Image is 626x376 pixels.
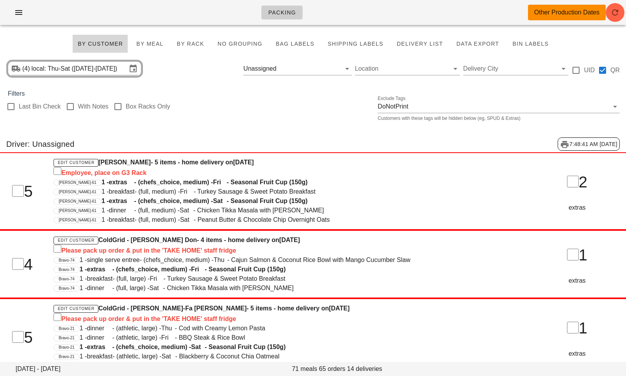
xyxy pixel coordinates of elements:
span: [DATE] [329,305,350,312]
div: 1 [529,316,625,340]
div: Employee, place on G3 Rack [54,167,519,178]
div: DoNotPrint [378,103,408,110]
span: Delivery List [396,41,443,47]
span: Edit Customer [57,307,95,311]
div: 7:48:41 AM [DATE] [558,137,620,151]
span: Sat [162,352,175,361]
span: dinner [87,333,112,342]
button: No grouping [212,34,268,53]
span: [PERSON_NAME]-61 [59,180,96,185]
div: 1 [529,243,625,267]
div: Unassigned [243,62,351,75]
span: Bravo-74 [59,258,75,263]
span: [PERSON_NAME]-61 [59,208,96,214]
span: Sat [213,196,227,206]
label: Box Racks Only [126,103,170,110]
span: Sat [180,206,193,215]
label: Exclude Tags [378,96,405,102]
span: By Meal [136,41,163,47]
div: (4) [22,65,32,73]
span: Packing [268,9,296,16]
span: 1 - - (full, medium) - - Peanut Butter & Chocolate Chip Overnight Oats [102,216,330,223]
span: Fri [150,274,163,283]
span: 1 - - (full, medium) - - Turkey Sausage & Sweet Potato Breakfast [102,188,316,195]
span: 1 - - (chefs_choice, medium) - - Seasonal Fruit Cup (150g) [102,179,308,185]
span: Fri [180,187,194,196]
span: 1 - - (athletic, large) - - Blackberry & Coconut Chia Oatmeal [80,353,280,360]
button: Bin Labels [507,34,554,53]
span: 1 - - (athletic, large) - - BBQ Steak & Rice Bowl [80,334,245,341]
span: By Customer [77,41,123,47]
span: dinner [87,283,112,293]
div: Delivery City [463,62,568,75]
div: Unassigned [243,65,276,72]
h4: [PERSON_NAME] - 5 items - home delivery on [54,158,519,178]
span: single serve entree [87,255,139,265]
a: Edit Customer [54,159,98,167]
div: 2 [529,170,625,194]
span: Bravo-74 [59,267,75,273]
span: Bravo-74 [59,276,75,282]
span: 1 - - (athletic, large) - - Cod with Creamy Lemon Pasta [80,325,265,331]
h4: ColdGrid - [PERSON_NAME]-Fa [PERSON_NAME] - 5 items - home delivery on [54,304,519,324]
div: Customers with these tags will be hidden below (eg, SPUD & Extras) [378,116,620,121]
a: Edit Customer [54,237,98,244]
button: Bag Labels [271,34,319,53]
span: extras [109,196,134,206]
span: Edit Customer [57,160,95,165]
span: Bravo-21 [59,345,75,350]
span: Bravo-21 [59,354,75,360]
div: Other Production Dates [534,8,599,17]
span: 1 - - (chefs_choice, medium) - - Cajun Salmon & Coconut Rice Bowl with Mango Cucumber Slaw [80,257,410,263]
div: Please pack up order & put in the 'TAKE HOME' staff fridge [54,313,519,324]
label: QR [610,66,620,74]
button: By Rack [172,34,209,53]
span: [PERSON_NAME]-61 [59,217,96,223]
span: 1 - - (full, medium) - - Chicken Tikka Masala with [PERSON_NAME] [102,207,324,214]
div: Please pack up order & put in the 'TAKE HOME' staff fridge [54,245,519,255]
span: breakfast [109,215,135,225]
a: Packing [261,5,303,20]
span: Fri [191,265,205,274]
span: Thu [214,255,227,265]
button: Shipping Labels [323,34,389,53]
span: Fri [161,333,175,342]
span: extras [109,178,134,187]
span: breakfast [87,274,112,283]
span: [DATE] [233,159,254,166]
span: Shipping Labels [327,41,383,47]
span: Bravo-21 [59,335,75,341]
span: Sat [161,361,175,371]
span: By Rack [177,41,204,47]
h4: ColdGrid - [PERSON_NAME] Don - 4 items - home delivery on [54,235,519,255]
span: Data Export [456,41,499,47]
span: breakfast [109,187,135,196]
span: No grouping [217,41,262,47]
span: dinner [109,206,134,215]
span: Fri [213,178,227,187]
span: [DATE] [279,237,300,243]
label: Last Bin Check [19,103,61,110]
div: Exclude TagsDoNotPrint [378,100,620,113]
label: With Notes [78,103,109,110]
label: UID [584,66,595,74]
a: Edit Customer [54,305,98,313]
span: 1 - - (chefs_choice, medium) - - Seasonal Fruit Cup (150g) [102,198,308,204]
span: Sat [150,283,163,293]
span: lunch [87,361,112,371]
span: 1 - - (full, large) - - Turkey Sausage & Sweet Potato Breakfast [80,275,285,282]
span: Edit Customer [57,238,95,242]
span: Sat [180,215,194,225]
span: Sat [191,342,205,352]
span: Bravo-74 [59,286,75,291]
span: [PERSON_NAME]-61 [59,199,96,204]
span: 1 - - (full, large) - - Chicken Tikka Masala with [PERSON_NAME] [80,285,294,291]
span: 1 - - (chefs_choice, medium) - - Seasonal Fruit Cup (150g) [80,266,286,273]
span: breakfast [87,352,112,361]
span: Bin Labels [512,41,549,47]
span: extras [87,342,112,352]
span: dinner [87,324,112,333]
button: Data Export [451,34,504,53]
button: By Meal [131,34,168,53]
button: Delivery List [392,34,448,53]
